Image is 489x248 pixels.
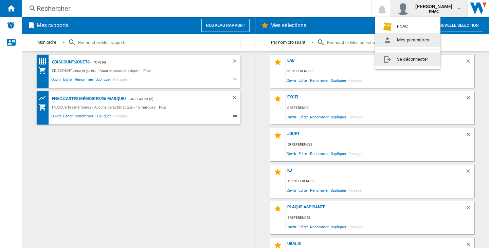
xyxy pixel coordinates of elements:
button: FNAC [375,20,440,33]
button: Mes paramètres [375,33,440,47]
button: Se déconnecter [375,53,440,66]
